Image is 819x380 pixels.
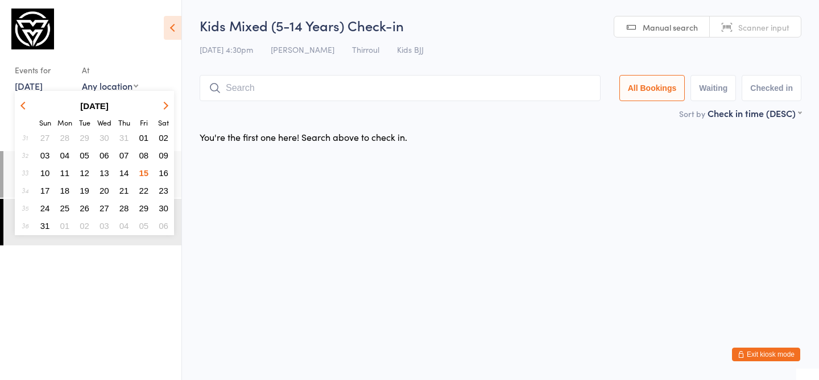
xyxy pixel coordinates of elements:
[40,203,50,213] span: 24
[60,151,70,160] span: 04
[155,130,172,145] button: 02
[56,183,74,198] button: 18
[22,186,28,195] em: 34
[60,203,70,213] span: 25
[80,133,89,143] span: 29
[15,61,71,80] div: Events for
[80,151,89,160] span: 05
[115,183,133,198] button: 21
[159,168,168,178] span: 16
[60,133,70,143] span: 28
[155,165,172,181] button: 16
[115,201,133,216] button: 28
[36,148,54,163] button: 03
[57,118,72,127] small: Monday
[40,133,50,143] span: 27
[96,148,113,163] button: 06
[135,201,153,216] button: 29
[139,203,149,213] span: 29
[158,118,169,127] small: Saturday
[22,221,28,230] em: 36
[115,218,133,233] button: 04
[39,118,51,127] small: Sunday
[643,22,698,33] span: Manual search
[200,16,801,35] h2: Kids Mixed (5-14 Years) Check-in
[3,103,181,150] a: 4:30 -5:20 pmKids Mixed (5-14 Years)[PERSON_NAME]
[271,44,334,55] span: [PERSON_NAME]
[115,165,133,181] button: 14
[80,101,109,111] strong: [DATE]
[76,130,93,145] button: 29
[115,130,133,145] button: 31
[155,201,172,216] button: 30
[690,75,736,101] button: Waiting
[22,151,28,160] em: 32
[119,133,129,143] span: 31
[200,75,601,101] input: Search
[352,44,379,55] span: Thirroul
[96,183,113,198] button: 20
[159,203,168,213] span: 30
[76,148,93,163] button: 05
[159,133,168,143] span: 02
[100,221,109,231] span: 03
[3,199,181,245] a: 6:45 -7:15 pmSparring[PERSON_NAME]
[679,108,705,119] label: Sort by
[119,151,129,160] span: 07
[56,165,74,181] button: 11
[36,130,54,145] button: 27
[135,218,153,233] button: 05
[155,183,172,198] button: 23
[76,201,93,216] button: 26
[139,168,149,178] span: 15
[200,44,253,55] span: [DATE] 4:30pm
[82,80,138,92] div: Any location
[619,75,685,101] button: All Bookings
[708,107,801,119] div: Check in time (DESC)
[139,221,149,231] span: 05
[22,168,28,177] em: 33
[56,201,74,216] button: 25
[742,75,801,101] button: Checked in
[40,221,50,231] span: 31
[100,186,109,195] span: 20
[139,151,149,160] span: 08
[135,165,153,181] button: 15
[119,203,129,213] span: 28
[60,168,70,178] span: 11
[76,183,93,198] button: 19
[135,130,153,145] button: 01
[100,168,109,178] span: 13
[96,201,113,216] button: 27
[36,218,54,233] button: 31
[22,133,28,142] em: 31
[159,221,168,231] span: 06
[119,186,129,195] span: 21
[139,186,149,195] span: 22
[397,44,424,55] span: Kids BJJ
[60,186,70,195] span: 18
[159,186,168,195] span: 23
[56,218,74,233] button: 01
[97,118,111,127] small: Wednesday
[15,80,43,92] a: [DATE]
[135,148,153,163] button: 08
[80,168,89,178] span: 12
[60,221,70,231] span: 01
[80,203,89,213] span: 26
[76,165,93,181] button: 12
[159,151,168,160] span: 09
[79,118,90,127] small: Tuesday
[139,133,149,143] span: 01
[11,9,54,49] img: Modern Musashi Thirroul
[100,133,109,143] span: 30
[40,151,50,160] span: 03
[96,218,113,233] button: 03
[56,130,74,145] button: 28
[732,348,800,361] button: Exit kiosk mode
[82,61,138,80] div: At
[118,118,130,127] small: Thursday
[135,183,153,198] button: 22
[3,151,181,198] a: 5:45 -6:45 pmGi All Levels[PERSON_NAME]
[36,165,54,181] button: 10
